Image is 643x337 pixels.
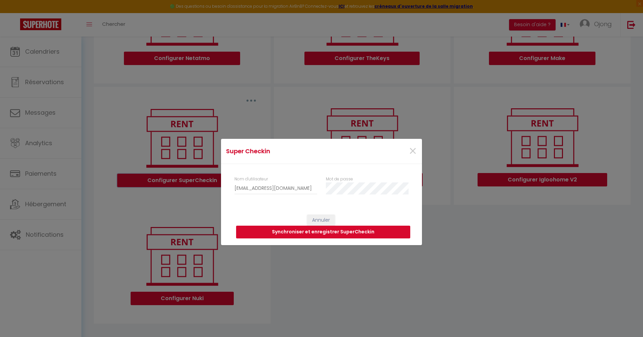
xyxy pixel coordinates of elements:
label: Nom d'utilisateur [234,176,268,182]
h4: Super Checkin [226,147,350,156]
button: Close [409,144,417,159]
span: × [409,141,417,161]
button: Ouvrir le widget de chat LiveChat [5,3,25,23]
button: Synchroniser et enregistrer SuperCheckin [236,226,410,238]
label: Mot de passe [326,176,353,182]
button: Annuler [307,215,335,226]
